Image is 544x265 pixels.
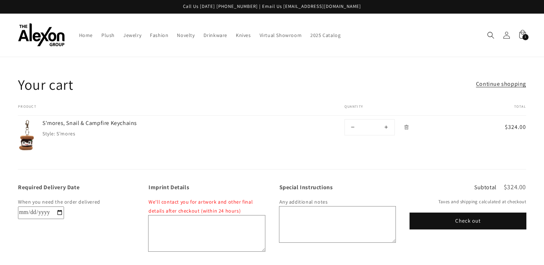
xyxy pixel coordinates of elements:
a: Drinkware [199,28,232,43]
span: Plush [101,32,115,38]
dt: Style: [42,130,55,137]
dd: S'mores [56,130,75,137]
summary: Search [483,27,499,43]
label: Required Delivery Date [18,184,134,190]
p: When you need the order delivered [18,197,134,206]
a: Virtual Showroom [255,28,306,43]
h1: Your cart [18,75,73,94]
a: 2025 Catalog [306,28,345,43]
p: Any additional notes [279,197,396,206]
a: Fashion [146,28,173,43]
p: We'll contact you for artwork and other final details after checkout (within 24 hours) [148,197,265,215]
a: Remove S'mores, Snail & Campfire Keychains - S'mores [400,121,413,134]
span: Drinkware [204,32,227,38]
label: Special Instructions [279,184,396,190]
span: Virtual Showroom [260,32,302,38]
th: Product [18,104,323,116]
p: $324.00 [504,184,526,190]
a: Jewelry [119,28,146,43]
a: Novelty [173,28,199,43]
img: The Alexon Group [18,23,65,47]
span: Novelty [177,32,195,38]
span: 2025 Catalog [310,32,340,38]
span: $324.00 [485,123,526,131]
span: Knives [236,32,251,38]
a: S'mores, Snail & Campfire Keychains [42,119,150,127]
a: Knives [232,28,255,43]
label: Imprint Details [148,184,265,190]
th: Quantity [323,104,477,116]
a: Home [75,28,97,43]
span: Home [79,32,93,38]
span: Fashion [150,32,168,38]
input: Quantity for S&#39;mores, Snail &amp; Campfire Keychains [361,120,378,135]
a: Plush [97,28,119,43]
button: Check out [410,213,526,229]
small: Taxes and shipping calculated at checkout [410,198,526,205]
th: Total [477,104,526,116]
span: Jewelry [123,32,141,38]
span: 1 [525,34,526,40]
h3: Subtotal [474,185,497,190]
img: S'mores, Snail & Campfire Keychains [18,119,35,151]
a: Continue shopping [476,79,526,89]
